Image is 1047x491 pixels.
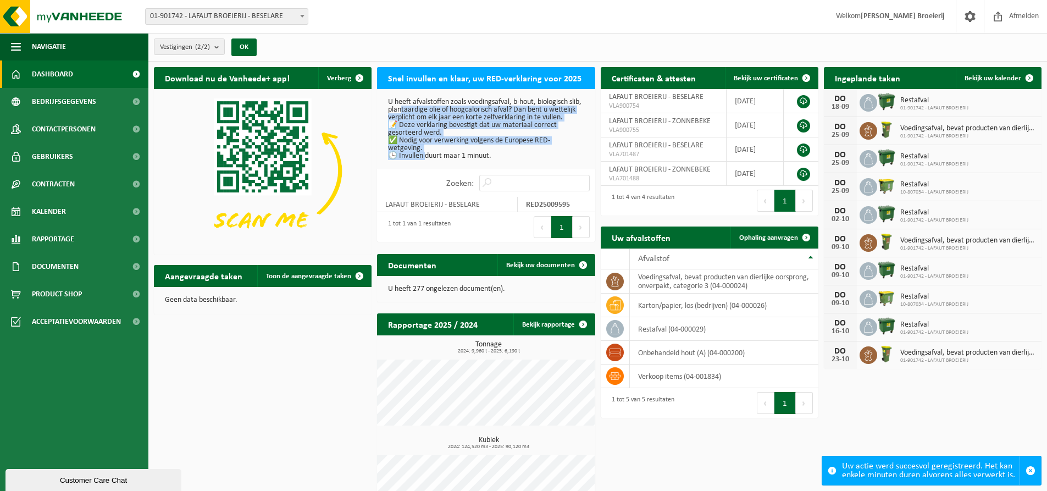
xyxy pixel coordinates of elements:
span: VLA701487 [609,150,718,159]
span: 10-807034 - LAFAUT BROEIERIJ [900,189,968,196]
button: 1 [551,216,573,238]
strong: RED25009595 [526,201,570,209]
label: Zoeken: [446,179,474,188]
button: Previous [757,392,774,414]
span: VLA701488 [609,174,718,183]
span: Bekijk uw kalender [965,75,1021,82]
span: 01-901742 - LAFAUT BROEIERIJ [900,245,1036,252]
span: Restafval [900,152,968,161]
span: LAFAUT BROEIERIJ - BESELARE [609,141,703,150]
span: Restafval [900,293,968,301]
span: 2024: 9,960 t - 2025: 6,190 t [383,349,595,354]
img: WB-0060-HPE-GN-50 [877,345,896,363]
span: LAFAUT BROEIERIJ - ZONNEBEKE [609,165,711,174]
span: LAFAUT BROEIERIJ - ZONNEBEKE [609,117,711,125]
span: Voedingsafval, bevat producten van dierlijke oorsprong, onverpakt, categorie 3 [900,236,1036,245]
span: Ophaling aanvragen [739,234,798,241]
div: DO [829,347,851,356]
span: Toon de aangevraagde taken [266,273,351,280]
span: 01-901742 - LAFAUT BROEIERIJ [900,105,968,112]
button: Next [796,190,813,212]
iframe: chat widget [5,467,184,491]
td: verkoop items (04-001834) [630,365,818,388]
div: 25-09 [829,131,851,139]
button: OK [231,38,257,56]
div: DO [829,151,851,159]
span: Bekijk uw documenten [506,262,575,269]
td: LAFAUT BROEIERIJ - BESELARE [377,197,518,212]
p: U heeft afvalstoffen zoals voedingsafval, b-hout, biologisch slib, plantaardige olie of hoogcalor... [388,98,584,160]
span: 01-901742 - LAFAUT BROEIERIJ [900,329,968,336]
a: Bekijk uw certificaten [725,67,817,89]
h3: Tonnage [383,341,595,354]
button: Next [573,216,590,238]
button: Previous [757,190,774,212]
div: 02-10 [829,216,851,223]
span: Restafval [900,208,968,217]
img: WB-1100-HPE-GN-04 [877,148,896,167]
a: Bekijk rapportage [513,313,594,335]
img: WB-1100-HPE-GN-50 [877,176,896,195]
span: Restafval [900,180,968,189]
span: Kalender [32,198,66,225]
span: Bekijk uw certificaten [734,75,798,82]
a: Bekijk uw documenten [497,254,594,276]
div: 23-10 [829,356,851,363]
span: 01-901742 - LAFAUT BROEIERIJ - BESELARE [146,9,308,24]
span: Voedingsafval, bevat producten van dierlijke oorsprong, onverpakt, categorie 3 [900,349,1036,357]
strong: [PERSON_NAME] Broeierij [861,12,945,20]
h2: Download nu de Vanheede+ app! [154,67,301,89]
img: WB-0060-HPE-GN-50 [877,120,896,139]
a: Toon de aangevraagde taken [257,265,370,287]
p: U heeft 277 ongelezen document(en). [388,285,584,293]
span: Dashboard [32,60,73,88]
img: WB-1100-HPE-GN-04 [877,205,896,223]
a: Bekijk uw kalender [956,67,1040,89]
h2: Aangevraagde taken [154,265,253,286]
span: 01-901742 - LAFAUT BROEIERIJ [900,357,1036,364]
h2: Uw afvalstoffen [601,227,682,248]
span: 01-901742 - LAFAUT BROEIERIJ - BESELARE [145,8,308,25]
div: DO [829,235,851,244]
span: Navigatie [32,33,66,60]
img: WB-0060-HPE-GN-50 [877,233,896,251]
span: 2024: 124,520 m3 - 2025: 90,120 m3 [383,444,595,450]
div: 09-10 [829,300,851,307]
img: WB-1100-HPE-GN-04 [877,317,896,335]
td: [DATE] [727,162,783,186]
img: WB-1100-HPE-GN-04 [877,261,896,279]
img: Download de VHEPlus App [154,89,372,252]
h2: Snel invullen en klaar, uw RED-verklaring voor 2025 [377,67,592,89]
p: Geen data beschikbaar. [165,296,361,304]
span: VLA900755 [609,126,718,135]
div: 1 tot 4 van 4 resultaten [606,189,674,213]
div: 1 tot 1 van 1 resultaten [383,215,451,239]
td: onbehandeld hout (A) (04-000200) [630,341,818,365]
span: 01-901742 - LAFAUT BROEIERIJ [900,161,968,168]
span: Verberg [327,75,351,82]
span: Documenten [32,253,79,280]
div: Uw actie werd succesvol geregistreerd. Het kan enkele minuten duren alvorens alles verwerkt is. [842,456,1020,485]
span: Restafval [900,264,968,273]
div: DO [829,95,851,103]
span: 10-807034 - LAFAUT BROEIERIJ [900,301,968,308]
button: 1 [774,190,796,212]
span: 01-901742 - LAFAUT BROEIERIJ [900,133,1036,140]
td: [DATE] [727,89,783,113]
span: Acceptatievoorwaarden [32,308,121,335]
button: Previous [534,216,551,238]
span: Voedingsafval, bevat producten van dierlijke oorsprong, onverpakt, categorie 3 [900,124,1036,133]
div: 25-09 [829,159,851,167]
span: Contracten [32,170,75,198]
div: DO [829,291,851,300]
td: restafval (04-000029) [630,317,818,341]
span: Restafval [900,321,968,329]
button: Next [796,392,813,414]
h2: Certificaten & attesten [601,67,707,89]
td: karton/papier, los (bedrijven) (04-000026) [630,294,818,317]
img: WB-1100-HPE-GN-04 [877,92,896,111]
div: 25-09 [829,187,851,195]
td: [DATE] [727,137,783,162]
count: (2/2) [195,43,210,51]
